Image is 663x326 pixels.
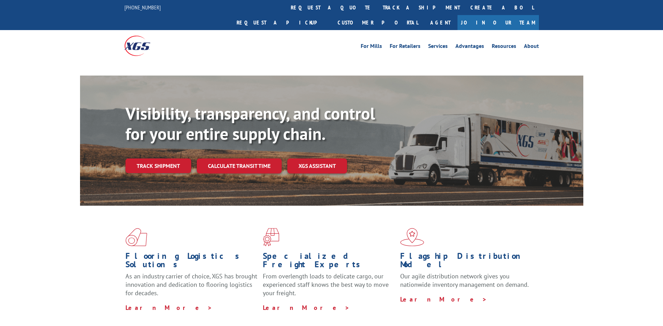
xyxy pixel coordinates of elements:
[400,252,532,272] h1: Flagship Distribution Model
[197,158,282,173] a: Calculate transit time
[125,304,212,312] a: Learn More >
[125,272,257,297] span: As an industry carrier of choice, XGS has brought innovation and dedication to flooring logistics...
[332,15,423,30] a: Customer Portal
[263,252,395,272] h1: Specialized Freight Experts
[287,158,347,173] a: XGS ASSISTANT
[125,228,147,246] img: xgs-icon-total-supply-chain-intelligence-red
[400,272,529,289] span: Our agile distribution network gives you nationwide inventory management on demand.
[124,4,161,11] a: [PHONE_NUMBER]
[231,15,332,30] a: Request a pickup
[400,295,487,303] a: Learn More >
[455,43,484,51] a: Advantages
[263,228,279,246] img: xgs-icon-focused-on-flooring-red
[428,43,448,51] a: Services
[125,158,191,173] a: Track shipment
[524,43,539,51] a: About
[457,15,539,30] a: Join Our Team
[125,102,375,144] b: Visibility, transparency, and control for your entire supply chain.
[125,252,258,272] h1: Flooring Logistics Solutions
[400,228,424,246] img: xgs-icon-flagship-distribution-model-red
[390,43,420,51] a: For Retailers
[263,304,350,312] a: Learn More >
[423,15,457,30] a: Agent
[361,43,382,51] a: For Mills
[263,272,395,303] p: From overlength loads to delicate cargo, our experienced staff knows the best way to move your fr...
[492,43,516,51] a: Resources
